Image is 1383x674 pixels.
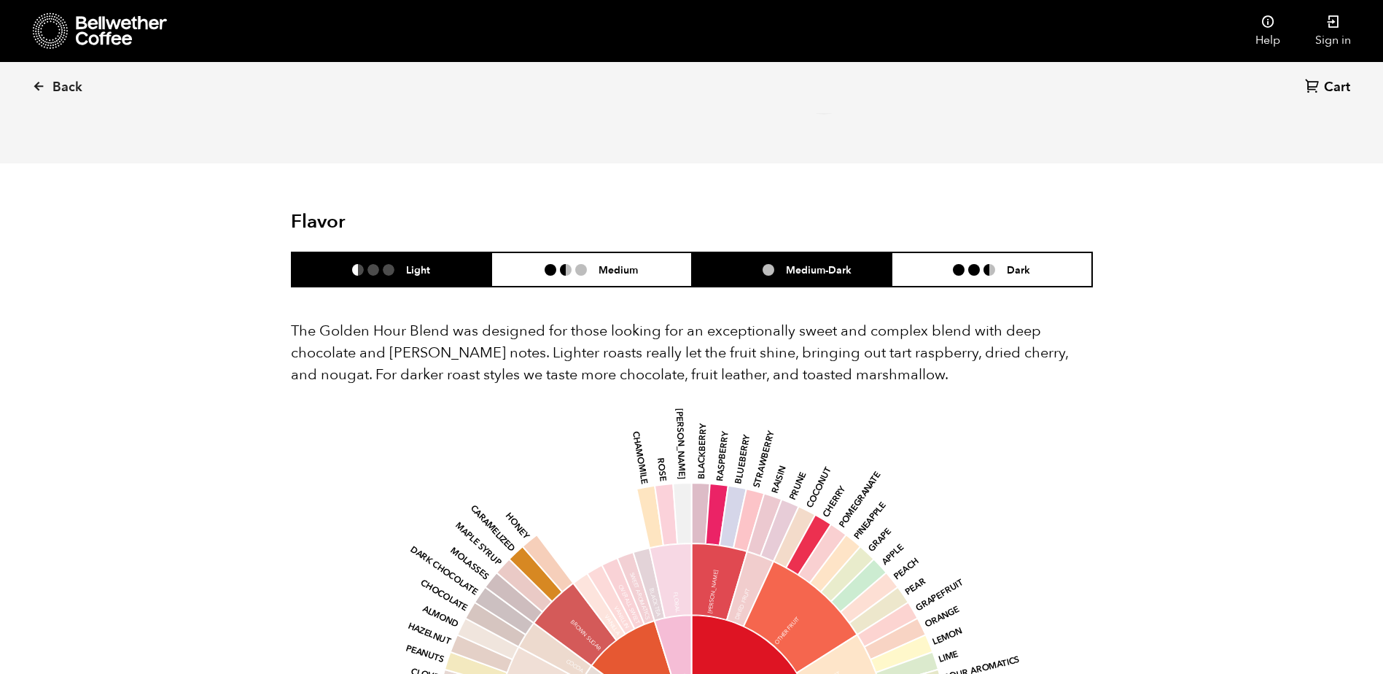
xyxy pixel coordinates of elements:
p: The Golden Hour Blend was designed for those looking for an exceptionally sweet and complex blend... [291,320,1093,386]
h6: Light [406,263,430,276]
h6: Medium [599,263,638,276]
h2: Flavor [291,211,558,233]
span: Back [52,79,82,96]
h6: Dark [1007,263,1030,276]
h6: Medium-Dark [786,263,852,276]
a: Cart [1305,78,1354,98]
span: Cart [1324,79,1350,96]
